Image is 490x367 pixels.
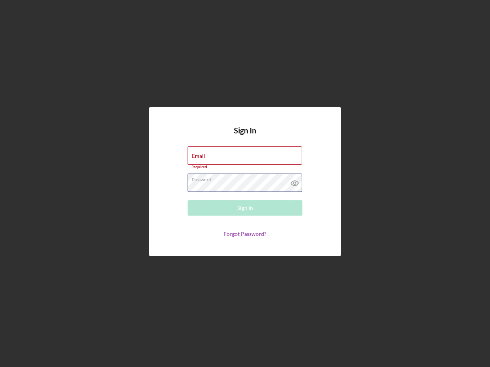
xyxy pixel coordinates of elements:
a: Forgot Password? [224,231,266,237]
button: Sign In [188,200,302,216]
label: Email [192,153,205,159]
h4: Sign In [234,126,256,146]
div: Sign In [237,200,253,216]
label: Password [192,174,302,182]
div: Required [188,165,302,169]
